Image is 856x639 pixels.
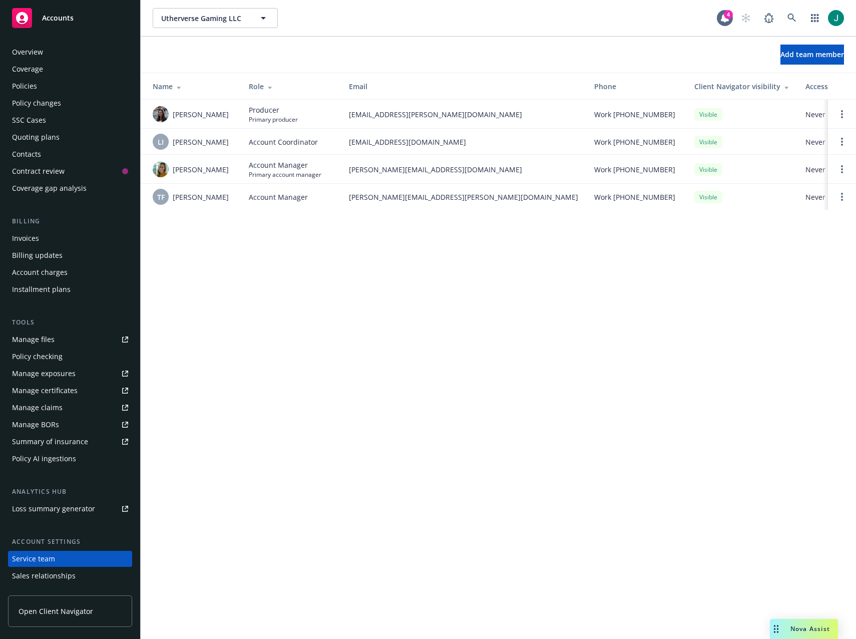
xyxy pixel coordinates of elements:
[8,95,132,111] a: Policy changes
[790,624,830,633] span: Nova Assist
[349,81,578,92] div: Email
[349,192,578,202] span: [PERSON_NAME][EMAIL_ADDRESS][PERSON_NAME][DOMAIN_NAME]
[349,109,578,120] span: [EMAIL_ADDRESS][PERSON_NAME][DOMAIN_NAME]
[249,137,318,147] span: Account Coordinator
[12,247,63,263] div: Billing updates
[780,50,844,59] span: Add team member
[12,180,87,196] div: Coverage gap analysis
[694,108,722,121] div: Visible
[8,44,132,60] a: Overview
[805,8,825,28] a: Switch app
[8,230,132,246] a: Invoices
[836,136,848,148] a: Open options
[12,78,37,94] div: Policies
[8,383,132,399] a: Manage certificates
[249,81,333,92] div: Role
[153,106,169,122] img: photo
[12,568,76,584] div: Sales relationships
[8,146,132,162] a: Contacts
[158,137,164,147] span: LI
[12,95,61,111] div: Policy changes
[836,108,848,120] a: Open options
[8,537,132,547] div: Account settings
[153,161,169,177] img: photo
[173,137,229,147] span: [PERSON_NAME]
[12,264,68,280] div: Account charges
[8,78,132,94] a: Policies
[8,317,132,328] div: Tools
[42,14,74,22] span: Accounts
[8,451,132,467] a: Policy AI ingestions
[12,332,55,348] div: Manage files
[12,163,65,179] div: Contract review
[12,417,59,433] div: Manage BORs
[836,191,848,203] a: Open options
[12,434,88,450] div: Summary of insurance
[12,44,43,60] div: Overview
[724,10,733,19] div: 4
[249,105,298,115] span: Producer
[8,417,132,433] a: Manage BORs
[594,109,675,120] span: Work [PHONE_NUMBER]
[8,366,132,382] a: Manage exposures
[12,230,39,246] div: Invoices
[836,163,848,175] a: Open options
[8,112,132,128] a: SSC Cases
[594,164,675,175] span: Work [PHONE_NUMBER]
[8,247,132,263] a: Billing updates
[780,45,844,65] button: Add team member
[782,8,802,28] a: Search
[8,568,132,584] a: Sales relationships
[153,81,233,92] div: Name
[594,192,675,202] span: Work [PHONE_NUMBER]
[8,349,132,365] a: Policy checking
[12,112,46,128] div: SSC Cases
[249,160,321,170] span: Account Manager
[8,585,132,601] a: Related accounts
[8,4,132,32] a: Accounts
[157,192,165,202] span: TF
[12,400,63,416] div: Manage claims
[12,551,55,567] div: Service team
[12,349,63,365] div: Policy checking
[12,451,76,467] div: Policy AI ingestions
[736,8,756,28] a: Start snowing
[8,551,132,567] a: Service team
[8,163,132,179] a: Contract review
[173,109,229,120] span: [PERSON_NAME]
[249,192,308,202] span: Account Manager
[12,61,43,77] div: Coverage
[173,164,229,175] span: [PERSON_NAME]
[173,192,229,202] span: [PERSON_NAME]
[8,216,132,226] div: Billing
[828,10,844,26] img: photo
[770,619,838,639] button: Nova Assist
[161,13,248,24] span: Utherverse Gaming LLC
[8,332,132,348] a: Manage files
[12,585,70,601] div: Related accounts
[694,81,789,92] div: Client Navigator visibility
[8,129,132,145] a: Quoting plans
[759,8,779,28] a: Report a Bug
[8,264,132,280] a: Account charges
[8,434,132,450] a: Summary of insurance
[8,281,132,297] a: Installment plans
[153,8,278,28] button: Utherverse Gaming LLC
[12,146,41,162] div: Contacts
[8,487,132,497] div: Analytics hub
[594,137,675,147] span: Work [PHONE_NUMBER]
[12,501,95,517] div: Loss summary generator
[8,501,132,517] a: Loss summary generator
[349,164,578,175] span: [PERSON_NAME][EMAIL_ADDRESS][DOMAIN_NAME]
[8,400,132,416] a: Manage claims
[12,366,76,382] div: Manage exposures
[12,281,71,297] div: Installment plans
[694,136,722,148] div: Visible
[349,137,578,147] span: [EMAIL_ADDRESS][DOMAIN_NAME]
[694,191,722,203] div: Visible
[594,81,678,92] div: Phone
[249,170,321,179] span: Primary account manager
[694,163,722,176] div: Visible
[249,115,298,124] span: Primary producer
